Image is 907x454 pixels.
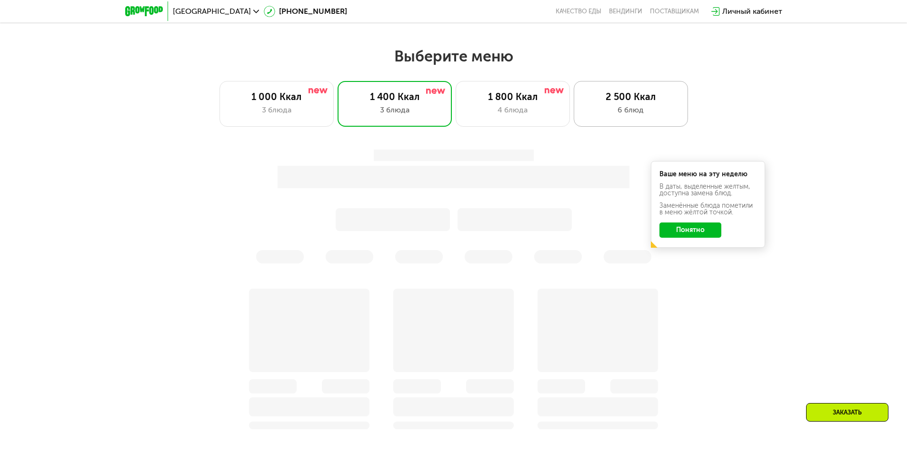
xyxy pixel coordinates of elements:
div: Заказать [806,403,888,422]
div: 6 блюд [584,104,678,116]
a: Качество еды [556,8,601,15]
div: 1 000 Ккал [229,91,324,102]
span: [GEOGRAPHIC_DATA] [173,8,251,15]
button: Понятно [659,222,721,238]
div: 1 400 Ккал [348,91,442,102]
div: 3 блюда [348,104,442,116]
div: 3 блюда [229,104,324,116]
a: Вендинги [609,8,642,15]
div: Личный кабинет [722,6,782,17]
div: 2 500 Ккал [584,91,678,102]
h2: Выберите меню [30,47,877,66]
div: В даты, выделенные желтым, доступна замена блюд. [659,183,757,197]
div: Заменённые блюда пометили в меню жёлтой точкой. [659,202,757,216]
div: 4 блюда [466,104,560,116]
div: 1 800 Ккал [466,91,560,102]
a: [PHONE_NUMBER] [264,6,347,17]
div: Ваше меню на эту неделю [659,171,757,178]
div: поставщикам [650,8,699,15]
